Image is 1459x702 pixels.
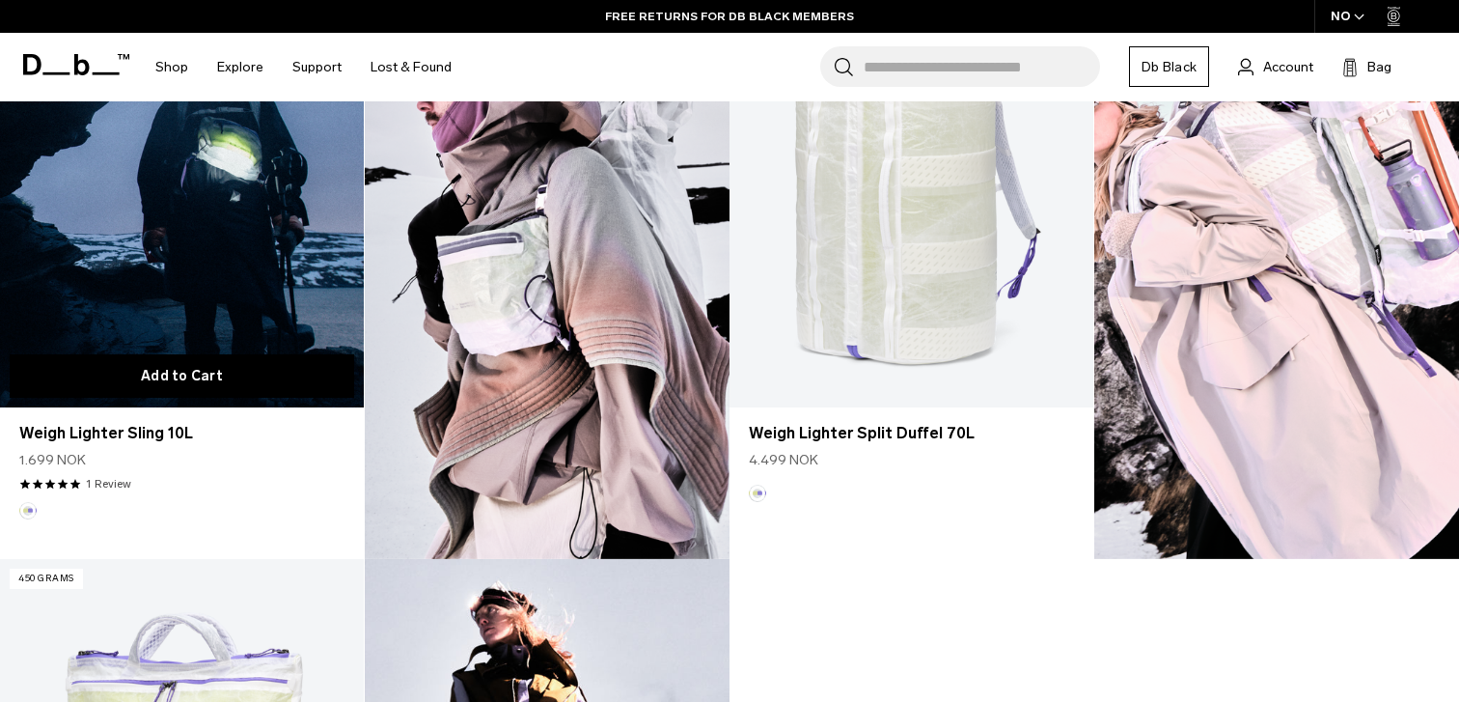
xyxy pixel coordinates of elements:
[19,422,344,445] a: Weigh Lighter Sling 10L
[1263,57,1313,77] span: Account
[749,450,818,470] span: 4.499 NOK
[749,422,1074,445] a: Weigh Lighter Split Duffel 70L
[292,33,342,101] a: Support
[729,3,1093,407] a: Weigh Lighter Split Duffel 70L
[155,33,188,101] a: Shop
[86,475,131,492] a: 1 reviews
[1367,57,1391,77] span: Bag
[10,354,354,398] button: Add to Cart
[19,502,37,519] button: Aurora
[371,33,452,101] a: Lost & Found
[141,33,466,101] nav: Main Navigation
[1129,46,1209,87] a: Db Black
[1342,55,1391,78] button: Bag
[217,33,263,101] a: Explore
[1094,3,1459,559] img: Content block image
[749,485,766,502] button: Aurora
[19,450,86,470] span: 1.699 NOK
[1238,55,1313,78] a: Account
[605,8,854,25] a: FREE RETURNS FOR DB BLACK MEMBERS
[10,569,83,589] p: 450 grams
[365,3,729,559] img: Content block image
